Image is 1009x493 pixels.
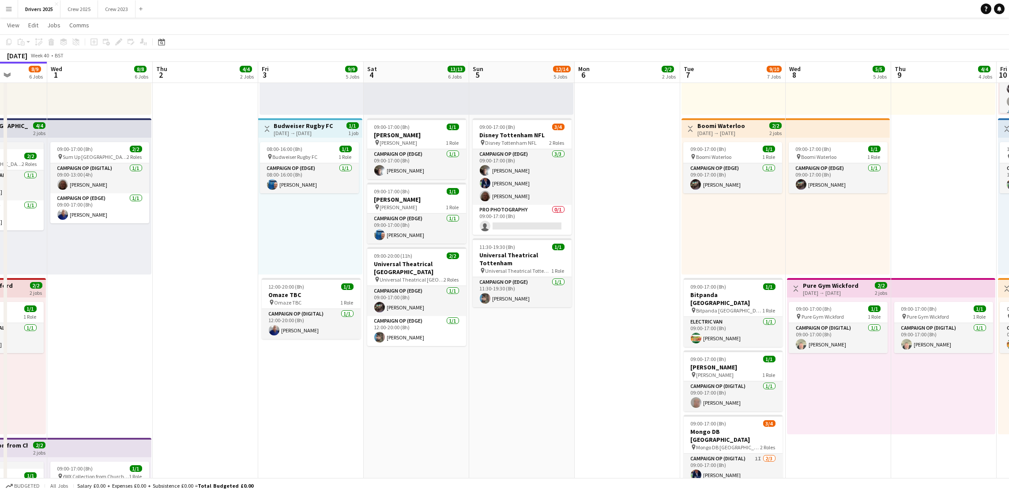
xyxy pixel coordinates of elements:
[25,19,42,31] a: Edit
[47,21,60,29] span: Jobs
[77,482,253,489] div: Salary £0.00 + Expenses £0.00 + Subsistence £0.00 =
[98,0,136,18] button: Crew 2023
[198,482,253,489] span: Total Budgeted £0.00
[14,483,40,489] span: Budgeted
[49,482,70,489] span: All jobs
[4,481,41,491] button: Budgeted
[7,21,19,29] span: View
[4,19,23,31] a: View
[60,0,98,18] button: Crew 2025
[28,21,38,29] span: Edit
[55,52,64,59] div: BST
[29,52,51,59] span: Week 40
[66,19,93,31] a: Comms
[69,21,89,29] span: Comms
[7,51,27,60] div: [DATE]
[18,0,60,18] button: Drivers 2025
[44,19,64,31] a: Jobs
